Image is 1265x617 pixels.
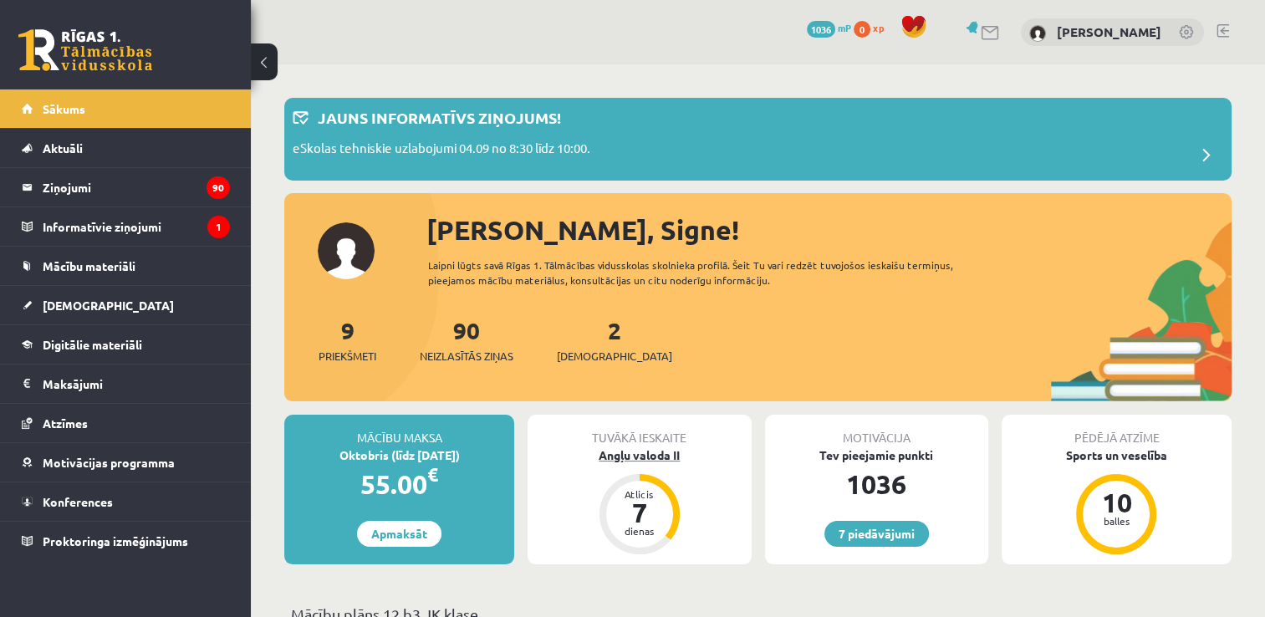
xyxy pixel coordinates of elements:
[420,348,513,365] span: Neizlasītās ziņas
[207,176,230,199] i: 90
[318,106,561,129] p: Jauns informatīvs ziņojums!
[22,325,230,364] a: Digitālie materiāli
[22,207,230,246] a: Informatīvie ziņojumi1
[22,168,230,207] a: Ziņojumi90
[854,21,892,34] a: 0 xp
[528,446,751,557] a: Angļu valoda II Atlicis 7 dienas
[319,348,376,365] span: Priekšmeti
[427,462,438,487] span: €
[22,522,230,560] a: Proktoringa izmēģinājums
[557,348,672,365] span: [DEMOGRAPHIC_DATA]
[43,168,230,207] legend: Ziņojumi
[1002,415,1232,446] div: Pēdējā atzīme
[824,521,929,547] a: 7 piedāvājumi
[557,315,672,365] a: 2[DEMOGRAPHIC_DATA]
[1029,25,1046,42] img: Signe Poga
[43,101,85,116] span: Sākums
[1091,516,1141,526] div: balles
[765,446,988,464] div: Tev pieejamie punkti
[284,464,514,504] div: 55.00
[22,365,230,403] a: Maksājumi
[22,89,230,128] a: Sākums
[43,140,83,156] span: Aktuāli
[43,533,188,548] span: Proktoringa izmēģinājums
[528,415,751,446] div: Tuvākā ieskaite
[426,210,1232,250] div: [PERSON_NAME], Signe!
[22,443,230,482] a: Motivācijas programma
[1057,23,1161,40] a: [PERSON_NAME]
[284,446,514,464] div: Oktobris (līdz [DATE])
[293,139,590,162] p: eSkolas tehniskie uzlabojumi 04.09 no 8:30 līdz 10:00.
[43,494,113,509] span: Konferences
[420,315,513,365] a: 90Neizlasītās ziņas
[293,106,1223,172] a: Jauns informatīvs ziņojums! eSkolas tehniskie uzlabojumi 04.09 no 8:30 līdz 10:00.
[765,415,988,446] div: Motivācija
[428,258,997,288] div: Laipni lūgts savā Rīgas 1. Tālmācības vidusskolas skolnieka profilā. Šeit Tu vari redzēt tuvojošo...
[615,526,665,536] div: dienas
[1002,446,1232,464] div: Sports un veselība
[43,416,88,431] span: Atzīmes
[43,298,174,313] span: [DEMOGRAPHIC_DATA]
[18,29,152,71] a: Rīgas 1. Tālmācības vidusskola
[22,404,230,442] a: Atzīmes
[22,482,230,521] a: Konferences
[807,21,835,38] span: 1036
[43,455,175,470] span: Motivācijas programma
[357,521,441,547] a: Apmaksāt
[284,415,514,446] div: Mācību maksa
[838,21,851,34] span: mP
[43,365,230,403] legend: Maksājumi
[807,21,851,34] a: 1036 mP
[873,21,884,34] span: xp
[22,129,230,167] a: Aktuāli
[43,207,230,246] legend: Informatīvie ziņojumi
[22,247,230,285] a: Mācību materiāli
[854,21,870,38] span: 0
[615,499,665,526] div: 7
[207,216,230,238] i: 1
[43,258,135,273] span: Mācību materiāli
[22,286,230,324] a: [DEMOGRAPHIC_DATA]
[765,464,988,504] div: 1036
[615,489,665,499] div: Atlicis
[1091,489,1141,516] div: 10
[1002,446,1232,557] a: Sports un veselība 10 balles
[43,337,142,352] span: Digitālie materiāli
[319,315,376,365] a: 9Priekšmeti
[528,446,751,464] div: Angļu valoda II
